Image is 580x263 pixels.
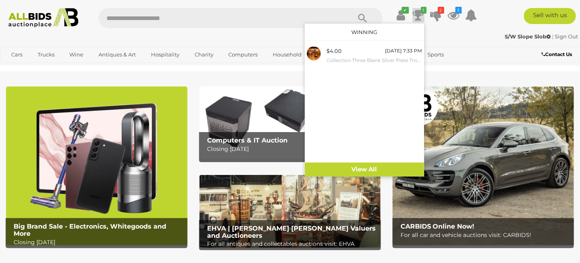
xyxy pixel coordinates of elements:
a: 1 [413,8,425,22]
img: Big Brand Sale - Electronics, Whitegoods and More [6,86,187,245]
i: 2 [438,7,444,14]
span: | [552,33,554,40]
a: Sign Out [555,33,578,40]
a: ✔ [395,8,407,22]
a: Big Brand Sale - Electronics, Whitegoods and More Big Brand Sale - Electronics, Whitegoods and Mo... [6,86,187,245]
img: CARBIDS Online Now! [393,86,574,245]
a: Trucks [32,48,60,61]
a: 2 [430,8,442,22]
a: Antiques & Art [93,48,141,61]
b: Computers & IT Auction [207,137,288,144]
i: 1 [421,7,427,14]
a: Contact Us [542,50,574,59]
a: Winning [351,29,377,35]
a: Computers [224,48,263,61]
a: Computers & IT Auction Computers & IT Auction Closing [DATE] [199,86,381,159]
img: EHVA | Evans Hastings Valuers and Auctioneers [199,175,381,247]
a: Hospitality [146,48,185,61]
a: Sell with us [524,8,576,24]
a: $4.00 [DATE] 7:33 PM Collection Three Blank Silver Plate Trophies [305,44,424,66]
a: EHVA | Evans Hastings Valuers and Auctioneers EHVA | [PERSON_NAME] [PERSON_NAME] Valuers and Auct... [199,175,381,247]
p: Closing [DATE] [14,237,183,247]
a: Sports [422,48,449,61]
i: 3 [455,7,462,14]
img: Computers & IT Auction [199,86,381,159]
i: ✔ [402,7,409,14]
a: 3 [448,8,460,22]
button: Search [342,8,383,28]
div: [DATE] 7:33 PM [385,46,422,55]
b: Big Brand Sale - Electronics, Whitegoods and More [14,223,166,237]
small: Collection Three Blank Silver Plate Trophies [327,56,422,65]
b: CARBIDS Online Now! [401,223,475,230]
b: Contact Us [542,51,572,57]
strong: S/W Slope Slob [505,33,551,40]
a: S/W Slope Slob [505,33,552,40]
img: Allbids.com.au [4,8,83,28]
p: Closing [DATE] [207,144,377,154]
div: $4.00 [327,46,342,56]
a: Cars [6,48,28,61]
b: EHVA | [PERSON_NAME] [PERSON_NAME] Valuers and Auctioneers [207,225,376,239]
img: 53913-103a.jpg [307,46,321,60]
a: View All [305,163,424,177]
a: Charity [189,48,219,61]
p: For all antiques and collectables auctions visit: EHVA [207,239,377,249]
a: [GEOGRAPHIC_DATA] [6,61,73,74]
a: Household [268,48,307,61]
a: CARBIDS Online Now! CARBIDS Online Now! For all car and vehicle auctions visit: CARBIDS! [393,86,574,245]
a: Wine [64,48,89,61]
p: For all car and vehicle auctions visit: CARBIDS! [401,230,570,240]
